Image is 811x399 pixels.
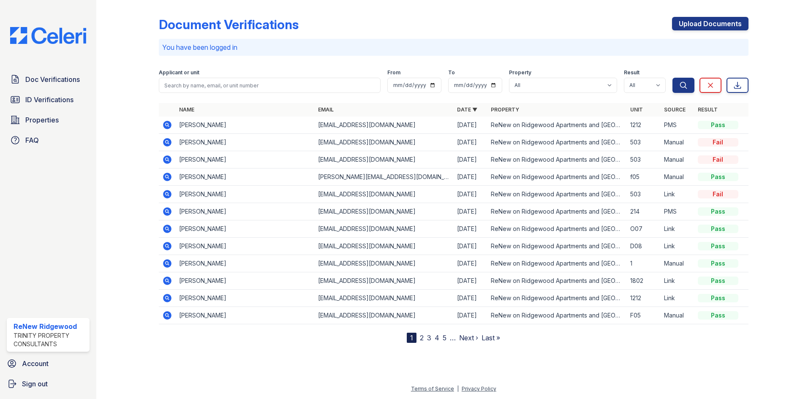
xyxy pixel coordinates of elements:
a: Last » [482,334,500,342]
td: [PERSON_NAME] [176,272,315,290]
td: [DATE] [454,290,487,307]
td: ReNew on Ridgewood Apartments and [GEOGRAPHIC_DATA] [487,290,626,307]
a: Privacy Policy [462,385,496,392]
a: 2 [420,334,424,342]
td: ReNew on Ridgewood Apartments and [GEOGRAPHIC_DATA] [487,168,626,186]
td: F05 [627,307,661,324]
td: [EMAIL_ADDRESS][DOMAIN_NAME] [315,307,454,324]
td: 1 [627,255,661,272]
td: [DATE] [454,238,487,255]
input: Search by name, email, or unit number [159,78,381,93]
div: Trinity Property Consultants [14,331,86,348]
td: ReNew on Ridgewood Apartments and [GEOGRAPHIC_DATA] [487,220,626,238]
td: [PERSON_NAME] [176,168,315,186]
td: [PERSON_NAME] [176,186,315,203]
td: [EMAIL_ADDRESS][DOMAIN_NAME] [315,186,454,203]
td: D08 [627,238,661,255]
a: Sign out [3,375,93,392]
td: ReNew on Ridgewood Apartments and [GEOGRAPHIC_DATA] [487,272,626,290]
td: ReNew on Ridgewood Apartments and [GEOGRAPHIC_DATA] [487,117,626,134]
span: Account [22,358,49,369]
span: Sign out [22,379,48,389]
span: Properties [25,115,59,125]
td: [DATE] [454,117,487,134]
td: Manual [661,134,694,151]
label: From [387,69,400,76]
td: [EMAIL_ADDRESS][DOMAIN_NAME] [315,203,454,220]
span: … [450,333,456,343]
td: 503 [627,134,661,151]
td: 1212 [627,117,661,134]
td: PMS [661,203,694,220]
td: ReNew on Ridgewood Apartments and [GEOGRAPHIC_DATA] [487,307,626,324]
td: ReNew on Ridgewood Apartments and [GEOGRAPHIC_DATA] [487,255,626,272]
a: Properties [7,111,90,128]
td: [PERSON_NAME] [176,203,315,220]
a: ID Verifications [7,91,90,108]
a: Account [3,355,93,372]
div: Fail [698,190,738,198]
td: 503 [627,151,661,168]
span: ID Verifications [25,95,73,105]
div: Fail [698,155,738,164]
td: ReNew on Ridgewood Apartments and [GEOGRAPHIC_DATA] [487,134,626,151]
a: Date ▼ [457,106,477,113]
td: f05 [627,168,661,186]
div: Pass [698,294,738,302]
td: [PERSON_NAME] [176,307,315,324]
td: [PERSON_NAME] [176,290,315,307]
td: Link [661,290,694,307]
label: Result [624,69,640,76]
td: [PERSON_NAME] [176,238,315,255]
td: 214 [627,203,661,220]
td: [PERSON_NAME] [176,151,315,168]
td: Link [661,238,694,255]
a: 4 [435,334,439,342]
a: Unit [630,106,643,113]
td: [EMAIL_ADDRESS][DOMAIN_NAME] [315,134,454,151]
td: [DATE] [454,134,487,151]
td: [DATE] [454,220,487,238]
div: Document Verifications [159,17,299,32]
label: Applicant or unit [159,69,199,76]
td: [EMAIL_ADDRESS][DOMAIN_NAME] [315,151,454,168]
img: CE_Logo_Blue-a8612792a0a2168367f1c8372b55b34899dd931a85d93a1a3d3e32e68fde9ad4.png [3,27,93,44]
a: Name [179,106,194,113]
td: [EMAIL_ADDRESS][DOMAIN_NAME] [315,255,454,272]
td: [PERSON_NAME][EMAIL_ADDRESS][DOMAIN_NAME] [315,168,454,186]
td: Link [661,186,694,203]
div: 1 [407,333,416,343]
a: Source [664,106,686,113]
td: Link [661,220,694,238]
div: Pass [698,259,738,268]
td: [PERSON_NAME] [176,134,315,151]
td: 1802 [627,272,661,290]
div: Pass [698,207,738,216]
td: Manual [661,151,694,168]
div: | [457,385,459,392]
td: ReNew on Ridgewood Apartments and [GEOGRAPHIC_DATA] [487,151,626,168]
a: 3 [427,334,431,342]
a: Doc Verifications [7,71,90,88]
td: Link [661,272,694,290]
td: Manual [661,168,694,186]
div: Pass [698,121,738,129]
div: Pass [698,311,738,320]
td: 1212 [627,290,661,307]
td: [EMAIL_ADDRESS][DOMAIN_NAME] [315,290,454,307]
td: O07 [627,220,661,238]
label: Property [509,69,531,76]
td: [DATE] [454,186,487,203]
td: [DATE] [454,307,487,324]
td: [DATE] [454,151,487,168]
td: PMS [661,117,694,134]
td: [EMAIL_ADDRESS][DOMAIN_NAME] [315,238,454,255]
div: Pass [698,277,738,285]
td: [EMAIL_ADDRESS][DOMAIN_NAME] [315,272,454,290]
a: FAQ [7,132,90,149]
td: ReNew on Ridgewood Apartments and [GEOGRAPHIC_DATA] [487,186,626,203]
td: [DATE] [454,203,487,220]
span: FAQ [25,135,39,145]
a: Next › [459,334,478,342]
